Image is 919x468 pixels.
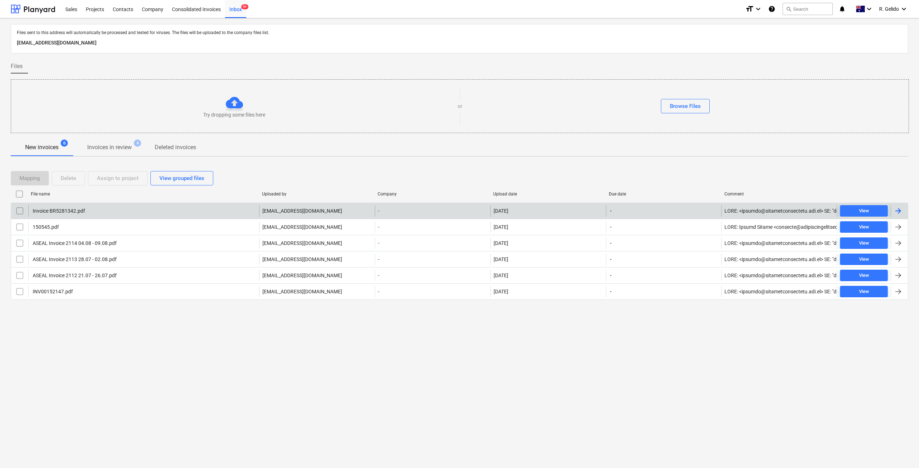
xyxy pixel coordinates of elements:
[25,143,59,152] p: New invoices
[32,256,117,262] div: ASEAL Invoice 2113 28.07 - 02.08.pdf
[493,192,603,197] div: Upload date
[378,192,488,197] div: Company
[840,221,888,233] button: View
[786,6,792,12] span: search
[375,221,490,233] div: -
[859,288,869,296] div: View
[768,5,775,13] i: Knowledge base
[375,254,490,265] div: -
[609,223,612,231] span: -
[840,205,888,217] button: View
[11,62,23,71] span: Files
[458,103,462,110] p: or
[754,5,762,13] i: keyboard_arrow_down
[609,240,612,247] span: -
[670,101,701,111] div: Browse Files
[494,240,508,246] div: [DATE]
[32,240,117,246] div: ASEAL Invoice 2114 04.08 - 09.08.pdf
[494,256,508,262] div: [DATE]
[494,224,508,230] div: [DATE]
[32,224,59,230] div: 150545.pdf
[609,207,612,214] span: -
[609,288,612,295] span: -
[32,289,73,294] div: INV00152147.pdf
[839,5,846,13] i: notifications
[262,223,342,231] p: [EMAIL_ADDRESS][DOMAIN_NAME]
[375,270,490,281] div: -
[61,140,68,147] span: 6
[31,192,256,197] div: File name
[840,286,888,297] button: View
[840,270,888,281] button: View
[859,271,869,280] div: View
[724,192,834,197] div: Comment
[32,273,117,278] div: ASEAL Invoice 2112 21.07 - 26.07.pdf
[745,5,754,13] i: format_size
[609,192,719,197] div: Due date
[879,6,899,12] span: R. Gelido
[609,256,612,263] span: -
[134,140,141,147] span: 4
[865,5,873,13] i: keyboard_arrow_down
[859,223,869,231] div: View
[262,207,342,214] p: [EMAIL_ADDRESS][DOMAIN_NAME]
[17,39,902,47] p: [EMAIL_ADDRESS][DOMAIN_NAME]
[262,288,342,295] p: [EMAIL_ADDRESS][DOMAIN_NAME]
[840,237,888,249] button: View
[241,4,248,9] span: 9+
[262,256,342,263] p: [EMAIL_ADDRESS][DOMAIN_NAME]
[262,192,372,197] div: Uploaded by
[840,254,888,265] button: View
[494,289,508,294] div: [DATE]
[375,237,490,249] div: -
[17,30,902,36] p: Files sent to this address will automatically be processed and tested for viruses. The files will...
[494,273,508,278] div: [DATE]
[375,205,490,217] div: -
[783,3,833,15] button: Search
[900,5,908,13] i: keyboard_arrow_down
[32,208,85,214] div: Invoice BR5281342.pdf
[494,208,508,214] div: [DATE]
[609,272,612,279] span: -
[859,207,869,215] div: View
[159,174,204,183] div: View grouped files
[661,99,710,113] button: Browse Files
[203,111,265,118] p: Try dropping some files here
[155,143,196,152] p: Deleted invoices
[859,239,869,247] div: View
[859,255,869,264] div: View
[11,79,909,133] div: Try dropping some files hereorBrowse Files
[262,272,342,279] p: [EMAIL_ADDRESS][DOMAIN_NAME]
[87,143,132,152] p: Invoices in review
[883,434,919,468] iframe: Chat Widget
[150,171,213,185] button: View grouped files
[375,286,490,297] div: -
[262,240,342,247] p: [EMAIL_ADDRESS][DOMAIN_NAME]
